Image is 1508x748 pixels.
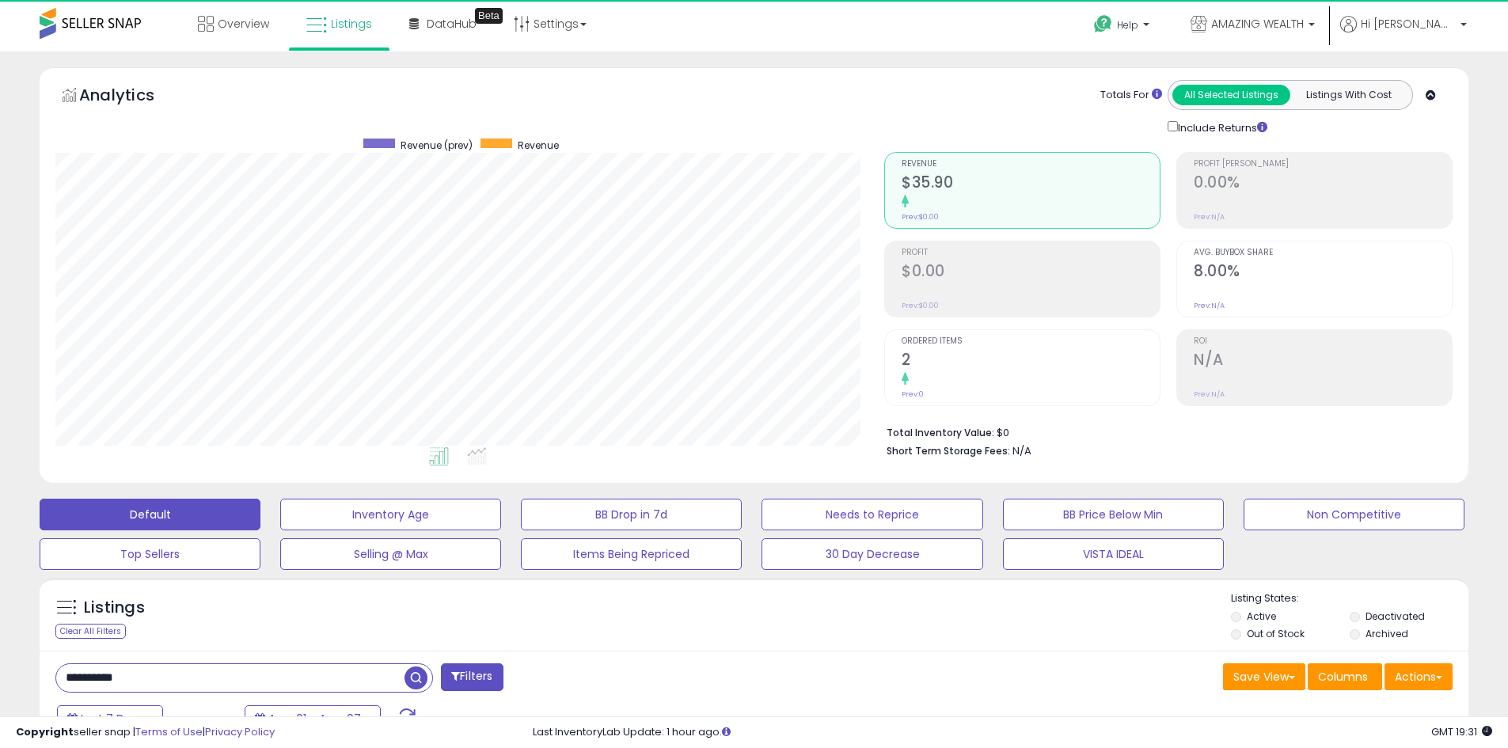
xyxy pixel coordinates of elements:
[401,139,473,152] span: Revenue (prev)
[1194,351,1452,372] h2: N/A
[1361,16,1456,32] span: Hi [PERSON_NAME]
[245,705,381,732] button: Aug-01 - Aug-07
[205,724,275,739] a: Privacy Policy
[1223,663,1305,690] button: Save View
[40,499,260,530] button: Default
[902,301,939,310] small: Prev: $0.00
[84,597,145,619] h5: Listings
[533,725,1492,740] div: Last InventoryLab Update: 1 hour ago.
[441,663,503,691] button: Filters
[1366,609,1425,623] label: Deactivated
[1211,16,1304,32] span: AMAZING WEALTH
[475,8,503,24] div: Tooltip anchor
[887,444,1010,458] b: Short Term Storage Fees:
[902,160,1160,169] span: Revenue
[1081,2,1165,51] a: Help
[902,212,939,222] small: Prev: $0.00
[762,538,982,570] button: 30 Day Decrease
[165,712,238,727] span: Compared to:
[1093,14,1113,34] i: Get Help
[902,173,1160,195] h2: $35.90
[1194,301,1225,310] small: Prev: N/A
[902,351,1160,372] h2: 2
[79,84,185,110] h5: Analytics
[280,499,501,530] button: Inventory Age
[1194,337,1452,346] span: ROI
[1290,85,1407,105] button: Listings With Cost
[1194,212,1225,222] small: Prev: N/A
[57,705,163,732] button: Last 7 Days
[268,711,361,727] span: Aug-01 - Aug-07
[135,724,203,739] a: Terms of Use
[1366,627,1408,640] label: Archived
[902,249,1160,257] span: Profit
[518,139,559,152] span: Revenue
[1244,499,1464,530] button: Non Competitive
[762,499,982,530] button: Needs to Reprice
[1117,18,1138,32] span: Help
[1247,609,1276,623] label: Active
[1308,663,1382,690] button: Columns
[1003,499,1224,530] button: BB Price Below Min
[1012,443,1031,458] span: N/A
[55,624,126,639] div: Clear All Filters
[1194,160,1452,169] span: Profit [PERSON_NAME]
[887,426,994,439] b: Total Inventory Value:
[1247,627,1305,640] label: Out of Stock
[1194,173,1452,195] h2: 0.00%
[1156,118,1286,136] div: Include Returns
[1340,16,1467,51] a: Hi [PERSON_NAME]
[81,711,143,727] span: Last 7 Days
[902,337,1160,346] span: Ordered Items
[1318,669,1368,685] span: Columns
[280,538,501,570] button: Selling @ Max
[16,724,74,739] strong: Copyright
[1194,249,1452,257] span: Avg. Buybox Share
[1194,262,1452,283] h2: 8.00%
[40,538,260,570] button: Top Sellers
[902,389,924,399] small: Prev: 0
[1194,389,1225,399] small: Prev: N/A
[331,16,372,32] span: Listings
[1172,85,1290,105] button: All Selected Listings
[1385,663,1453,690] button: Actions
[1100,88,1162,103] div: Totals For
[521,499,742,530] button: BB Drop in 7d
[218,16,269,32] span: Overview
[902,262,1160,283] h2: $0.00
[1231,591,1468,606] p: Listing States:
[427,16,477,32] span: DataHub
[1431,724,1492,739] span: 2025-08-17 19:31 GMT
[16,725,275,740] div: seller snap | |
[521,538,742,570] button: Items Being Repriced
[1003,538,1224,570] button: VISTA IDEAL
[887,422,1441,441] li: $0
